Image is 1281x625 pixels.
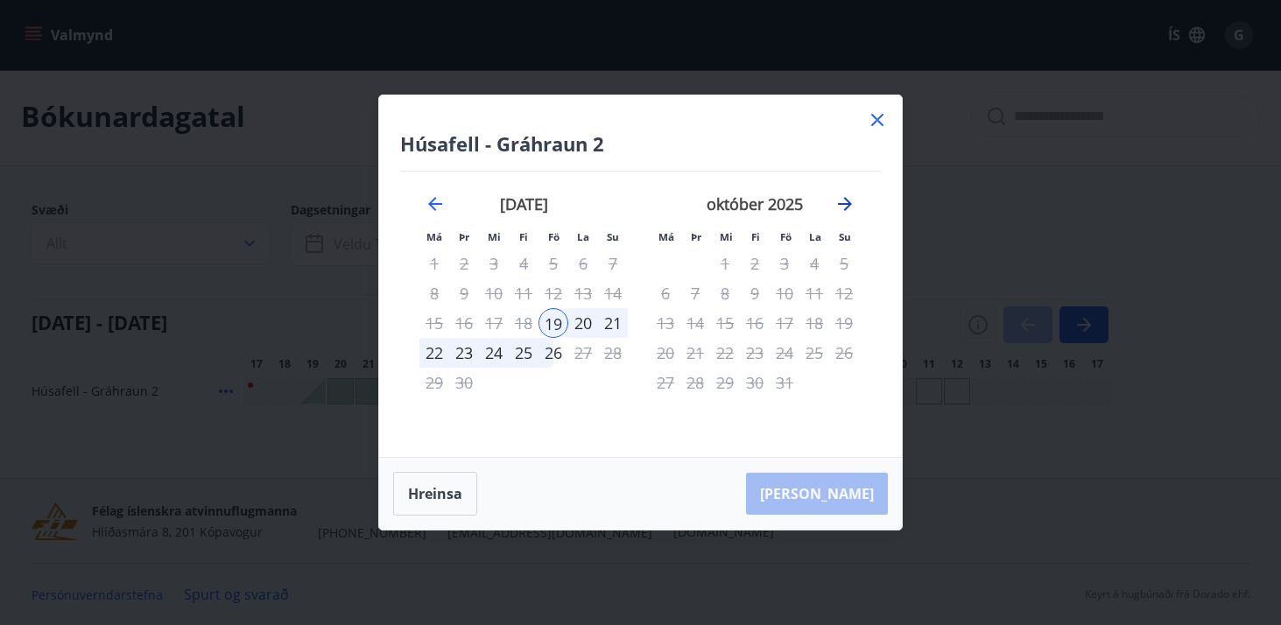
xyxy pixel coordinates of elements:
[740,249,770,278] td: Not available. fimmtudagur, 2. október 2025
[598,308,628,338] div: 21
[829,338,859,368] td: Not available. sunnudagur, 26. október 2025
[710,338,740,368] td: Not available. miðvikudagur, 22. október 2025
[538,249,568,278] td: Not available. föstudagur, 5. september 2025
[449,368,479,397] td: Not available. þriðjudagur, 30. september 2025
[568,308,598,338] td: Choose laugardagur, 20. september 2025 as your check-out date. It’s available.
[568,249,598,278] td: Not available. laugardagur, 6. september 2025
[419,338,449,368] td: Choose mánudagur, 22. september 2025 as your check-out date. It’s available.
[710,278,740,308] td: Not available. miðvikudagur, 8. október 2025
[740,338,770,368] td: Not available. fimmtudagur, 23. október 2025
[568,338,598,368] td: Not available. laugardagur, 27. september 2025
[426,230,442,243] small: Má
[449,338,479,368] div: 23
[680,308,710,338] td: Not available. þriðjudagur, 14. október 2025
[710,249,740,278] td: Not available. miðvikudagur, 1. október 2025
[419,249,449,278] td: Not available. mánudagur, 1. september 2025
[829,249,859,278] td: Not available. sunnudagur, 5. október 2025
[538,338,568,368] td: Choose föstudagur, 26. september 2025 as your check-out date. It’s available.
[651,368,680,397] td: Not available. mánudagur, 27. október 2025
[449,338,479,368] td: Choose þriðjudagur, 23. september 2025 as your check-out date. It’s available.
[658,230,674,243] small: Má
[500,193,548,214] strong: [DATE]
[799,278,829,308] td: Not available. laugardagur, 11. október 2025
[829,278,859,308] td: Not available. sunnudagur, 12. október 2025
[577,230,589,243] small: La
[568,278,598,308] td: Not available. laugardagur, 13. september 2025
[607,230,619,243] small: Su
[509,278,538,308] td: Not available. fimmtudagur, 11. september 2025
[479,308,509,338] td: Not available. miðvikudagur, 17. september 2025
[707,193,803,214] strong: október 2025
[538,278,568,308] td: Not available. föstudagur, 12. september 2025
[680,278,710,308] td: Not available. þriðjudagur, 7. október 2025
[799,338,829,368] td: Not available. laugardagur, 25. október 2025
[691,230,701,243] small: Þr
[740,368,770,397] td: Not available. fimmtudagur, 30. október 2025
[740,278,770,308] td: Not available. fimmtudagur, 9. október 2025
[809,230,821,243] small: La
[538,338,568,368] div: Aðeins útritun í boði
[419,338,449,368] div: 22
[488,230,501,243] small: Mi
[425,193,446,214] div: Move backward to switch to the previous month.
[598,249,628,278] td: Not available. sunnudagur, 7. september 2025
[680,338,710,368] td: Not available. þriðjudagur, 21. október 2025
[400,130,881,157] h4: Húsafell - Gráhraun 2
[720,230,733,243] small: Mi
[770,249,799,278] td: Not available. föstudagur, 3. október 2025
[509,308,538,338] td: Not available. fimmtudagur, 18. september 2025
[479,338,509,368] td: Choose miðvikudagur, 24. september 2025 as your check-out date. It’s available.
[568,308,598,338] div: 20
[449,249,479,278] td: Not available. þriðjudagur, 2. september 2025
[538,308,568,338] td: Selected as start date. föstudagur, 19. september 2025
[519,230,528,243] small: Fi
[799,308,829,338] td: Not available. laugardagur, 18. október 2025
[651,338,680,368] td: Not available. mánudagur, 20. október 2025
[680,368,710,397] td: Not available. þriðjudagur, 28. október 2025
[479,338,509,368] div: 24
[449,308,479,338] td: Not available. þriðjudagur, 16. september 2025
[400,172,881,436] div: Calendar
[419,278,449,308] td: Not available. mánudagur, 8. september 2025
[770,308,799,338] td: Not available. föstudagur, 17. október 2025
[651,278,680,308] td: Not available. mánudagur, 6. október 2025
[538,308,568,338] div: Aðeins innritun í boði
[479,278,509,308] td: Not available. miðvikudagur, 10. september 2025
[651,308,680,338] td: Not available. mánudagur, 13. október 2025
[780,230,792,243] small: Fö
[834,193,855,214] div: Move forward to switch to the next month.
[419,368,449,397] td: Not available. mánudagur, 29. september 2025
[509,338,538,368] td: Choose fimmtudagur, 25. september 2025 as your check-out date. It’s available.
[459,230,469,243] small: Þr
[829,308,859,338] td: Not available. sunnudagur, 19. október 2025
[598,308,628,338] td: Choose sunnudagur, 21. september 2025 as your check-out date. It’s available.
[839,230,851,243] small: Su
[548,230,560,243] small: Fö
[479,249,509,278] td: Not available. miðvikudagur, 3. september 2025
[509,249,538,278] td: Not available. fimmtudagur, 4. september 2025
[751,230,760,243] small: Fi
[598,338,628,368] td: Not available. sunnudagur, 28. september 2025
[799,249,829,278] td: Not available. laugardagur, 4. október 2025
[449,278,479,308] td: Not available. þriðjudagur, 9. september 2025
[710,308,740,338] td: Not available. miðvikudagur, 15. október 2025
[770,278,799,308] td: Not available. föstudagur, 10. október 2025
[710,368,740,397] td: Not available. miðvikudagur, 29. október 2025
[598,278,628,308] td: Not available. sunnudagur, 14. september 2025
[740,308,770,338] td: Not available. fimmtudagur, 16. október 2025
[419,308,449,338] td: Not available. mánudagur, 15. september 2025
[509,338,538,368] div: 25
[770,338,799,368] td: Not available. föstudagur, 24. október 2025
[393,472,477,516] button: Hreinsa
[770,368,799,397] td: Not available. föstudagur, 31. október 2025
